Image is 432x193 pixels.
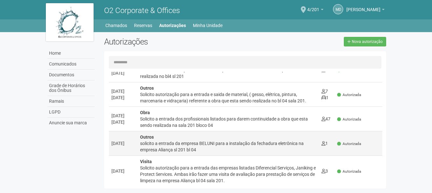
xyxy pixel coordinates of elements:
div: Solicito autorização para a entrada e saida de material, ( gesso, elétrica, pintura, marcenaria e... [140,91,316,104]
a: Ramais [47,96,95,107]
div: solicito a entrada da empresa BELUNI para a instalação da fechadura eletrônica na empresa Aliança... [140,140,316,153]
a: Md [333,4,343,14]
div: Solicito autorização para a entrada das empresas listadas Diferencial Serviços, Janiking e Protec... [140,165,316,184]
strong: Outros [140,86,154,91]
a: 4/201 [307,8,323,13]
span: 47 [322,116,330,121]
div: Solicito a entrada dos profissionais listados para darem continuidade a obra que esta sendo reali... [140,116,316,128]
span: Autorizada [337,169,361,174]
img: logo.jpg [46,3,94,41]
span: Nova autorização [352,39,383,44]
span: 7 [322,89,328,94]
div: [DATE] [111,168,135,174]
span: 1 [322,95,329,100]
a: Anuncie sua marca [47,118,95,128]
strong: Visita [140,159,152,164]
div: [DATE] [111,113,135,119]
div: [DATE] [111,94,135,101]
div: [DATE] [111,119,135,125]
a: Nova autorização [344,37,386,46]
span: Autorizada [337,117,361,122]
span: Autorizada [337,92,361,98]
div: [DATE] [111,88,135,94]
div: [DATE] [111,70,135,76]
a: Minha Unidade [193,21,223,30]
a: LGPD [47,107,95,118]
div: [DATE] [111,140,135,147]
a: Reservas [134,21,152,30]
a: Grade de Horários dos Ônibus [47,80,95,96]
a: [PERSON_NAME] [346,8,385,13]
strong: Outros [140,134,154,140]
span: O2 Corporate & Offices [104,6,180,15]
span: Marcelo de Andrade Ferreira [346,1,380,12]
span: 1 [322,67,328,72]
div: solicito aa entrada do profissional listado para dar continuidade a obra que esta sendo realizada... [140,67,316,79]
span: Autorizada [337,141,361,147]
span: 4/201 [307,1,319,12]
strong: Obra [140,110,150,115]
span: 1 [322,141,328,146]
a: Home [47,48,95,59]
a: Comunicados [47,59,95,70]
span: 3 [322,169,328,174]
a: Chamados [105,21,127,30]
h2: Autorizações [104,37,240,46]
a: Documentos [47,70,95,80]
a: Autorizações [159,21,186,30]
